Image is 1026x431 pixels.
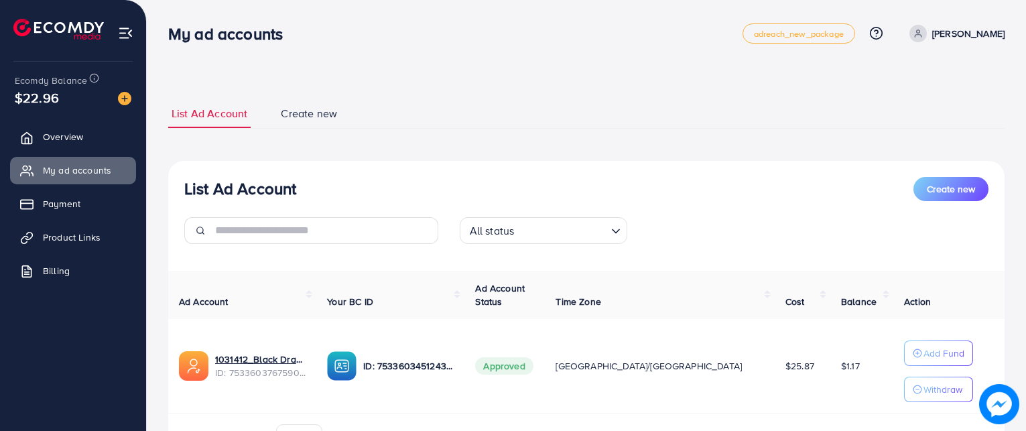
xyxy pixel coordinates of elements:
a: 1031412_Black Dragon Collection_1754053834653 [215,353,306,366]
img: ic-ba-acc.ded83a64.svg [327,351,357,381]
span: Ad Account Status [475,282,525,308]
div: Search for option [460,217,627,244]
span: Create new [281,106,337,121]
span: All status [467,221,517,241]
a: Overview [10,123,136,150]
span: Balance [841,295,877,308]
span: $25.87 [785,359,814,373]
img: ic-ads-acc.e4c84228.svg [179,351,208,381]
span: Billing [43,264,70,278]
img: image [979,384,1019,424]
span: adreach_new_package [754,29,844,38]
span: Action [904,295,931,308]
span: Payment [43,197,80,210]
a: adreach_new_package [743,23,855,44]
span: Your BC ID [327,295,373,308]
p: Add Fund [923,345,964,361]
span: Time Zone [556,295,600,308]
a: Product Links [10,224,136,251]
p: Withdraw [923,381,962,397]
span: ID: 7533603767590862864 [215,366,306,379]
span: List Ad Account [172,106,247,121]
p: ID: 7533603451243708417 [363,358,454,374]
span: Cost [785,295,805,308]
img: menu [118,25,133,41]
button: Create new [913,177,988,201]
button: Withdraw [904,377,973,402]
span: Product Links [43,231,101,244]
span: Ecomdy Balance [15,74,87,87]
button: Add Fund [904,341,973,366]
h3: My ad accounts [168,24,294,44]
span: [GEOGRAPHIC_DATA]/[GEOGRAPHIC_DATA] [556,359,742,373]
img: image [118,92,131,105]
h3: List Ad Account [184,179,296,198]
a: [PERSON_NAME] [904,25,1005,42]
div: <span class='underline'>1031412_Black Dragon Collection_1754053834653</span></br>7533603767590862864 [215,353,306,380]
span: My ad accounts [43,164,111,177]
span: $1.17 [841,359,860,373]
span: Ad Account [179,295,229,308]
span: $22.96 [15,88,59,107]
a: Payment [10,190,136,217]
img: logo [13,19,104,40]
p: [PERSON_NAME] [932,25,1005,42]
span: Approved [475,357,533,375]
input: Search for option [518,219,605,241]
span: Create new [927,182,975,196]
a: Billing [10,257,136,284]
a: My ad accounts [10,157,136,184]
span: Overview [43,130,83,143]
